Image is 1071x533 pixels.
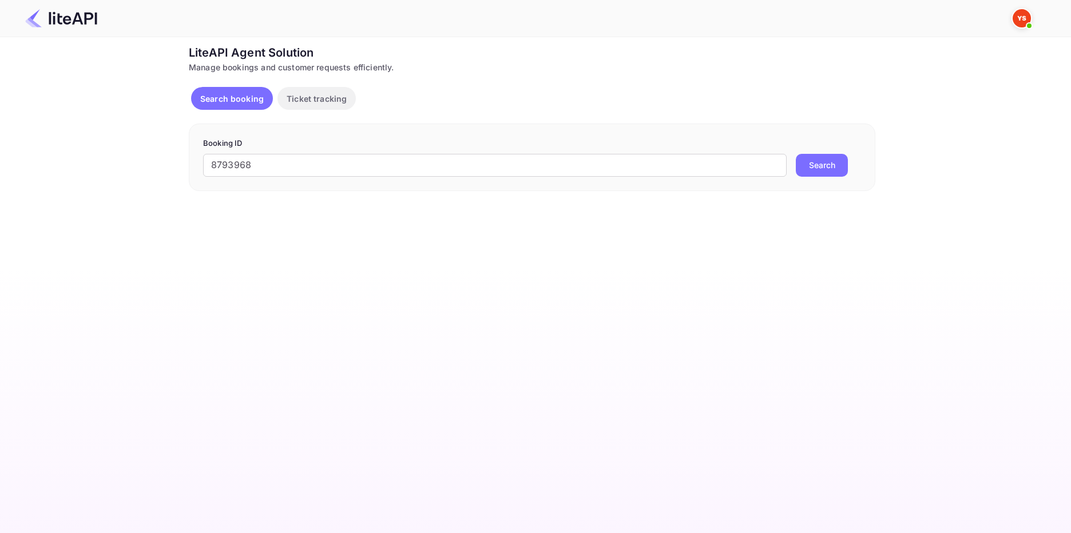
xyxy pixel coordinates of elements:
input: Enter Booking ID (e.g., 63782194) [203,154,787,177]
button: Search [796,154,848,177]
p: Ticket tracking [287,93,347,105]
p: Booking ID [203,138,861,149]
div: Manage bookings and customer requests efficiently. [189,61,875,73]
p: Search booking [200,93,264,105]
img: LiteAPI Logo [25,9,97,27]
div: LiteAPI Agent Solution [189,44,875,61]
img: Yandex Support [1013,9,1031,27]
